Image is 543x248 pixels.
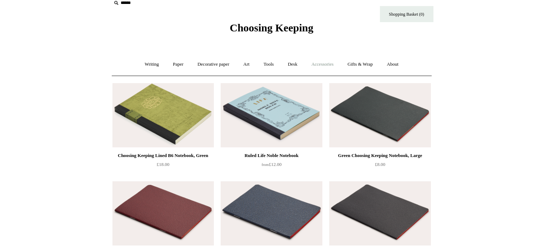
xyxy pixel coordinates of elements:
[329,151,431,181] a: Green Choosing Keeping Notebook, Large £8.00
[221,181,322,246] a: Blue Choosing Keeping Notebook, Small Blue Choosing Keeping Notebook, Small
[166,55,190,74] a: Paper
[221,151,322,181] a: Ruled Life Noble Notebook from£12.00
[329,83,431,147] img: Green Choosing Keeping Notebook, Large
[262,163,269,167] span: from
[138,55,165,74] a: Writing
[331,151,429,160] div: Green Choosing Keeping Notebook, Large
[230,22,313,34] span: Choosing Keeping
[329,181,431,246] a: Black Choosing Keeping Notebook Black Choosing Keeping Notebook
[112,83,214,147] img: Choosing Keeping Lined B6 Notebook, Green
[112,83,214,147] a: Choosing Keeping Lined B6 Notebook, Green Choosing Keeping Lined B6 Notebook, Green
[221,83,322,147] img: Ruled Life Noble Notebook
[341,55,379,74] a: Gifts & Wrap
[157,162,170,167] span: £18.00
[191,55,236,74] a: Decorative paper
[329,83,431,147] a: Green Choosing Keeping Notebook, Large Green Choosing Keeping Notebook, Large
[329,181,431,246] img: Black Choosing Keeping Notebook
[262,162,282,167] span: £12.00
[221,83,322,147] a: Ruled Life Noble Notebook Ruled Life Noble Notebook
[230,27,313,32] a: Choosing Keeping
[257,55,280,74] a: Tools
[112,151,214,181] a: Choosing Keeping Lined B6 Notebook, Green £18.00
[380,55,405,74] a: About
[112,181,214,246] img: Red Choosing Keeping Notebook, Medium
[112,181,214,246] a: Red Choosing Keeping Notebook, Medium Red Choosing Keeping Notebook, Medium
[222,151,320,160] div: Ruled Life Noble Notebook
[237,55,256,74] a: Art
[375,162,385,167] span: £8.00
[281,55,304,74] a: Desk
[305,55,340,74] a: Accessories
[380,6,433,22] a: Shopping Basket (0)
[221,181,322,246] img: Blue Choosing Keeping Notebook, Small
[114,151,212,160] div: Choosing Keeping Lined B6 Notebook, Green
